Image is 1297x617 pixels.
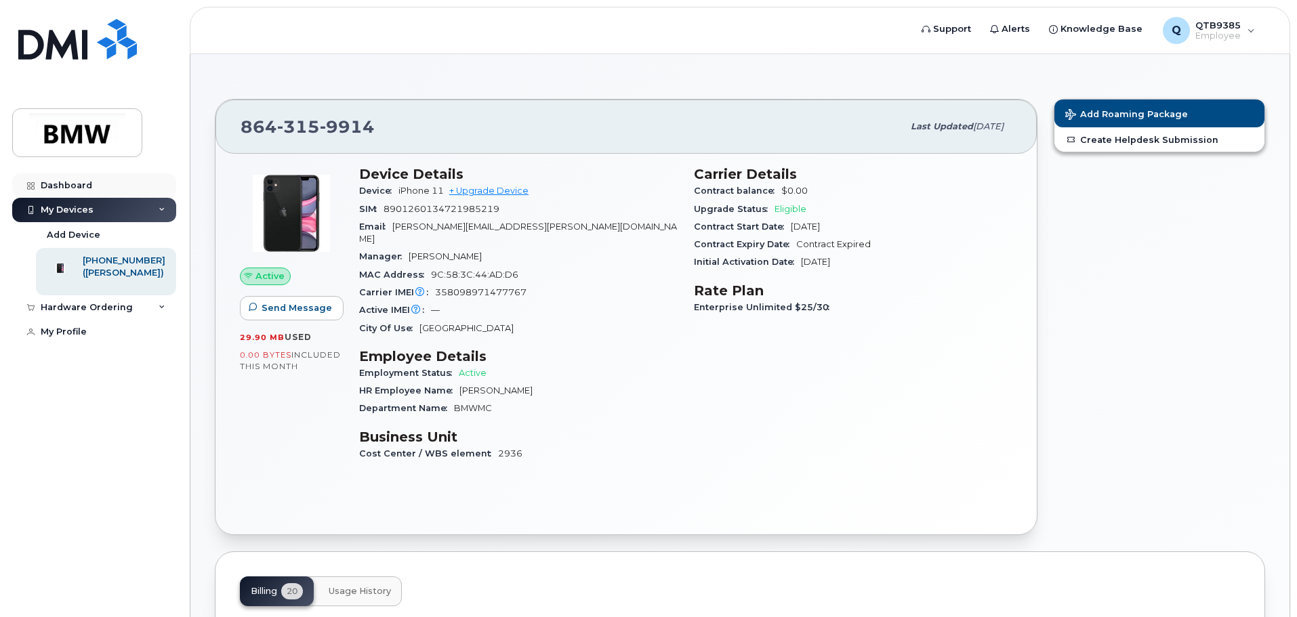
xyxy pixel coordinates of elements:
[359,270,431,280] span: MAC Address
[359,251,409,261] span: Manager
[329,586,391,597] span: Usage History
[384,204,499,214] span: 8901260134721985219
[694,221,791,232] span: Contract Start Date
[449,186,529,196] a: + Upgrade Device
[459,385,533,396] span: [PERSON_NAME]
[398,186,444,196] span: iPhone 11
[255,270,285,282] span: Active
[694,186,781,196] span: Contract balance
[240,350,291,360] span: 0.00 Bytes
[435,287,527,297] span: 358098971477767
[498,448,522,459] span: 2936
[277,116,320,137] span: 315
[359,204,384,214] span: SIM
[694,239,796,249] span: Contract Expiry Date
[454,403,492,413] span: BMWMC
[694,166,1012,182] h3: Carrier Details
[775,204,806,214] span: Eligible
[694,257,801,267] span: Initial Activation Date
[359,448,498,459] span: Cost Center / WBS element
[359,186,398,196] span: Device
[359,221,677,244] span: [PERSON_NAME][EMAIL_ADDRESS][PERSON_NAME][DOMAIN_NAME]
[251,173,332,254] img: iPhone_11.jpg
[262,301,332,314] span: Send Message
[285,332,312,342] span: used
[459,368,487,378] span: Active
[694,302,836,312] span: Enterprise Unlimited $25/30
[359,305,431,315] span: Active IMEI
[359,348,678,364] h3: Employee Details
[1054,100,1264,127] button: Add Roaming Package
[694,282,1012,299] h3: Rate Plan
[409,251,482,261] span: [PERSON_NAME]
[796,239,871,249] span: Contract Expired
[359,323,419,333] span: City Of Use
[241,116,375,137] span: 864
[359,166,678,182] h3: Device Details
[431,270,518,280] span: 9C:58:3C:44:AD:D6
[1065,109,1188,122] span: Add Roaming Package
[431,305,440,315] span: —
[973,121,1004,131] span: [DATE]
[1238,558,1287,607] iframe: Messenger Launcher
[359,403,454,413] span: Department Name
[240,296,344,320] button: Send Message
[801,257,830,267] span: [DATE]
[240,333,285,342] span: 29.90 MB
[781,186,808,196] span: $0.00
[359,368,459,378] span: Employment Status
[694,204,775,214] span: Upgrade Status
[359,385,459,396] span: HR Employee Name
[791,221,820,232] span: [DATE]
[320,116,375,137] span: 9914
[1054,127,1264,152] a: Create Helpdesk Submission
[359,287,435,297] span: Carrier IMEI
[911,121,973,131] span: Last updated
[359,221,392,232] span: Email
[359,429,678,445] h3: Business Unit
[419,323,514,333] span: [GEOGRAPHIC_DATA]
